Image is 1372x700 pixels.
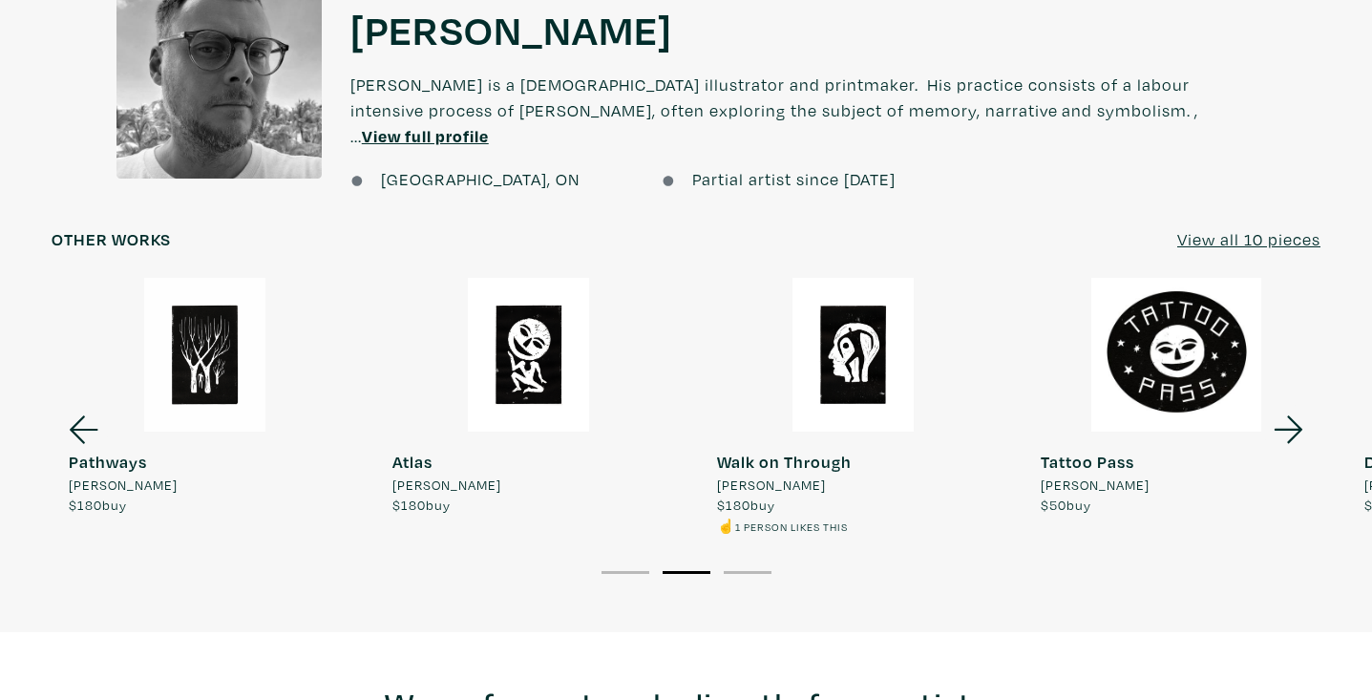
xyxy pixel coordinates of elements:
[1041,496,1091,514] span: buy
[52,229,171,250] h6: Other works
[350,3,672,54] a: [PERSON_NAME]
[1177,228,1320,250] u: View all 10 pieces
[1041,451,1134,473] strong: Tattoo Pass
[663,571,710,574] button: 2 of 3
[392,496,426,514] span: $180
[52,278,358,516] a: Pathways [PERSON_NAME] $180buy
[692,168,896,190] span: Partial artist since [DATE]
[392,496,451,514] span: buy
[362,125,489,147] a: View full profile
[717,496,775,514] span: buy
[381,168,580,190] span: [GEOGRAPHIC_DATA], ON
[717,475,826,496] span: [PERSON_NAME]
[717,451,852,473] strong: Walk on Through
[700,278,1006,536] a: Walk on Through [PERSON_NAME] $180buy ☝️1 person likes this
[1041,496,1066,514] span: $50
[350,54,1256,166] p: [PERSON_NAME] is a [DEMOGRAPHIC_DATA] illustrator and printmaker. His practice consists of a labo...
[69,475,178,496] span: [PERSON_NAME]
[392,451,433,473] strong: Atlas
[602,571,649,574] button: 1 of 3
[375,278,682,516] a: Atlas [PERSON_NAME] $180buy
[717,516,852,537] li: ☝️
[1041,475,1150,496] span: [PERSON_NAME]
[717,496,750,514] span: $180
[392,475,501,496] span: [PERSON_NAME]
[735,520,848,534] small: 1 person likes this
[724,571,771,574] button: 3 of 3
[1024,278,1330,516] a: Tattoo Pass [PERSON_NAME] $50buy
[1177,226,1320,252] a: View all 10 pieces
